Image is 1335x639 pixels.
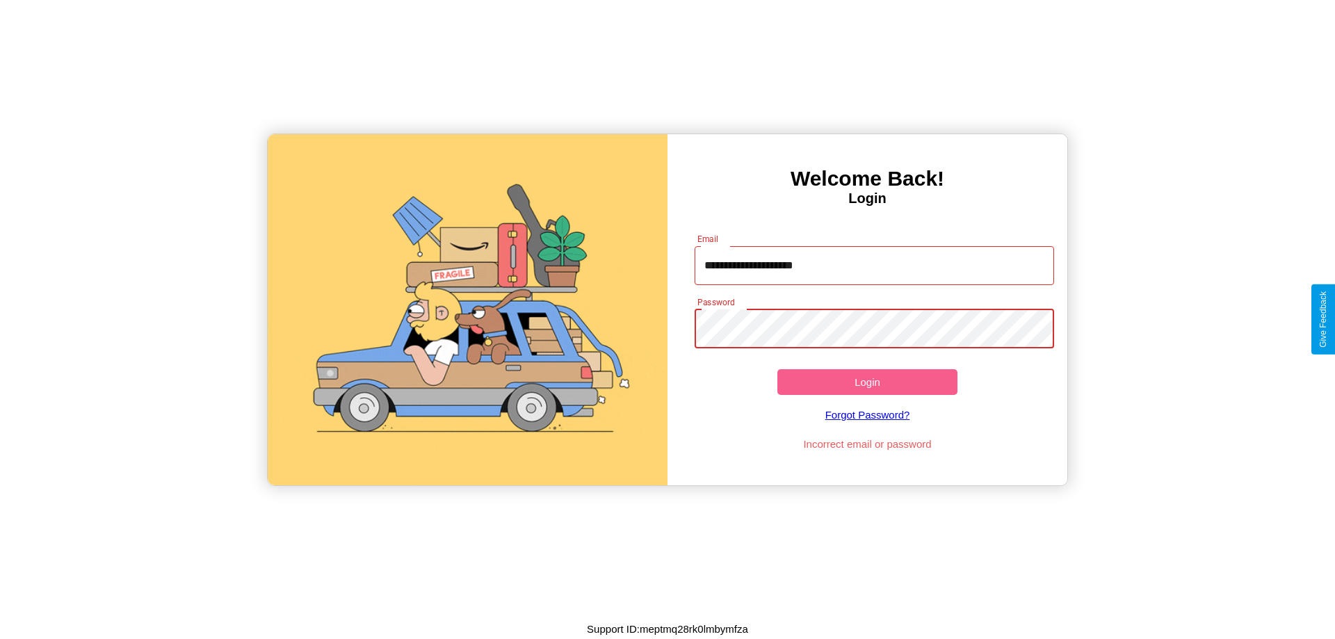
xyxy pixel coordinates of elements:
[688,435,1048,453] p: Incorrect email or password
[667,167,1067,191] h3: Welcome Back!
[587,620,748,638] p: Support ID: meptmq28rk0lmbymfza
[1318,291,1328,348] div: Give Feedback
[697,233,719,245] label: Email
[777,369,957,395] button: Login
[667,191,1067,207] h4: Login
[697,296,734,308] label: Password
[268,134,667,485] img: gif
[688,395,1048,435] a: Forgot Password?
